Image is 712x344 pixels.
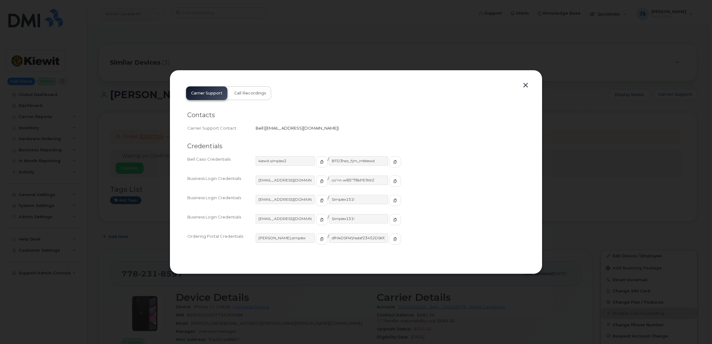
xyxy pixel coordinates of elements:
div: / [256,195,525,212]
button: copy to clipboard [389,156,401,167]
button: copy to clipboard [389,214,401,225]
div: Business Login Credentials [187,214,256,231]
button: copy to clipboard [316,233,328,245]
div: Business Login Credentials [187,195,256,212]
div: / [256,156,525,173]
button: copy to clipboard [316,176,328,187]
span: Call Recordings [234,91,266,96]
span: Bell [256,126,263,131]
button: copy to clipboard [389,233,401,245]
div: Bell Caso Credentials [187,156,256,173]
div: Carrier Support Contact [187,125,256,131]
button: copy to clipboard [389,195,401,206]
h2: Contacts [187,111,525,119]
button: copy to clipboard [316,214,328,225]
div: / [256,214,525,231]
button: copy to clipboard [316,195,328,206]
span: [EMAIL_ADDRESS][DOMAIN_NAME] [265,126,338,131]
div: Business Login Credentials [187,176,256,192]
div: / [256,176,525,192]
iframe: Messenger Launcher [685,317,707,339]
button: copy to clipboard [389,176,401,187]
div: Ordering Portal Credentials [187,233,256,250]
div: / [256,233,525,250]
h2: Credentials [187,142,525,150]
button: copy to clipboard [316,156,328,167]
